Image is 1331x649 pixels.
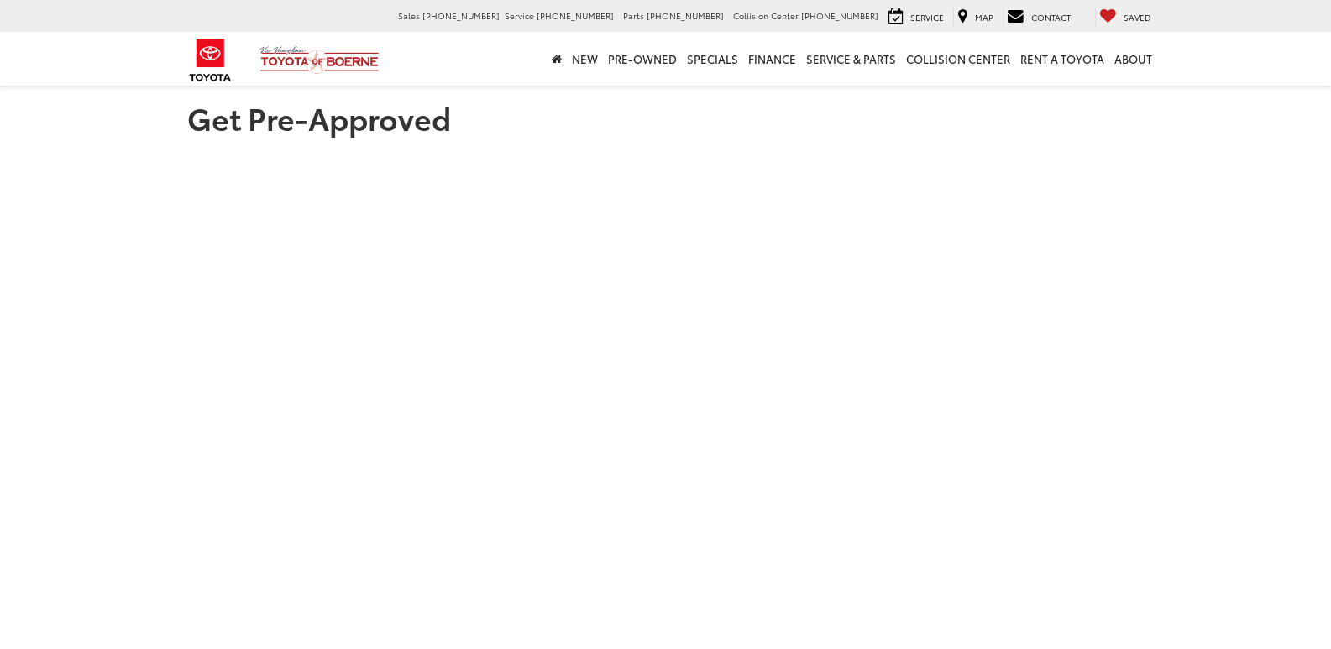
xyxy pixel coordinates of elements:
[801,9,878,22] span: [PHONE_NUMBER]
[1015,32,1109,86] a: Rent a Toyota
[733,9,799,22] span: Collision Center
[901,32,1015,86] a: Collision Center
[398,9,420,22] span: Sales
[743,32,801,86] a: Finance
[187,101,1145,134] h1: Get Pre-Approved
[884,8,948,26] a: Service
[179,33,242,87] img: Toyota
[975,11,993,24] span: Map
[1109,32,1157,86] a: About
[801,32,901,86] a: Service & Parts: Opens in a new tab
[910,11,944,24] span: Service
[537,9,614,22] span: [PHONE_NUMBER]
[1003,8,1075,26] a: Contact
[647,9,724,22] span: [PHONE_NUMBER]
[259,45,380,75] img: Vic Vaughan Toyota of Boerne
[953,8,998,26] a: Map
[1031,11,1071,24] span: Contact
[505,9,534,22] span: Service
[623,9,644,22] span: Parts
[603,32,682,86] a: Pre-Owned
[682,32,743,86] a: Specials
[547,32,567,86] a: Home
[422,9,500,22] span: [PHONE_NUMBER]
[1124,11,1151,24] span: Saved
[567,32,603,86] a: New
[1095,8,1155,26] a: My Saved Vehicles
